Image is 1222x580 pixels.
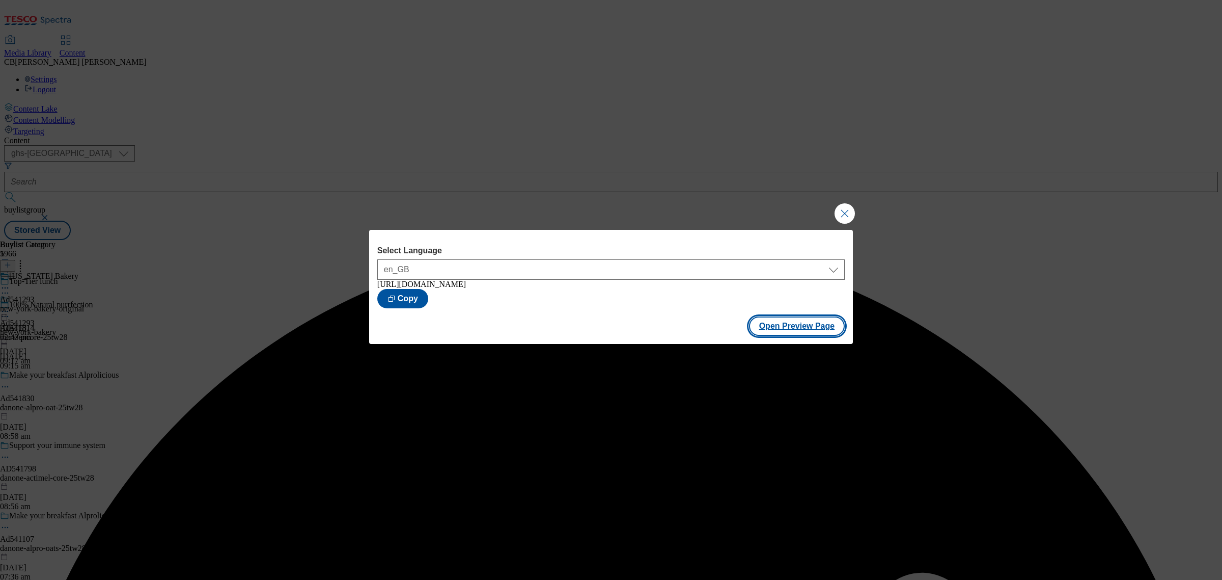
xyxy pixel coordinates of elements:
[377,246,845,255] label: Select Language
[377,280,845,289] div: [URL][DOMAIN_NAME]
[835,203,855,224] button: Close Modal
[749,317,845,336] button: Open Preview Page
[369,230,853,344] div: Modal
[377,289,428,308] button: Copy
